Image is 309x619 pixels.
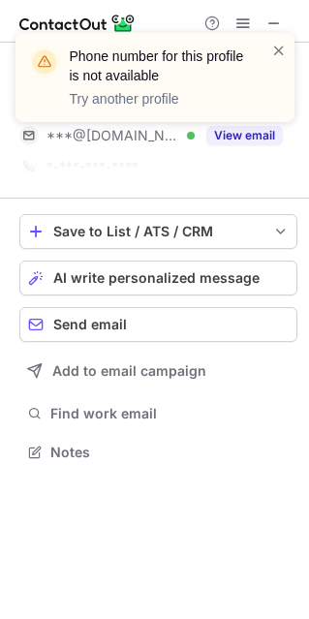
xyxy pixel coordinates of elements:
span: AI write personalized message [53,270,260,286]
button: Notes [19,439,297,466]
button: Find work email [19,400,297,427]
span: Send email [53,317,127,332]
img: ContactOut v5.3.10 [19,12,136,35]
button: save-profile-one-click [19,214,297,249]
span: Find work email [50,405,290,422]
header: Phone number for this profile is not available [70,46,248,85]
div: Save to List / ATS / CRM [53,224,263,239]
img: warning [29,46,60,77]
p: Try another profile [70,89,248,108]
span: Notes [50,444,290,461]
button: AI write personalized message [19,261,297,295]
button: Add to email campaign [19,354,297,388]
span: Add to email campaign [52,363,206,379]
button: Send email [19,307,297,342]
